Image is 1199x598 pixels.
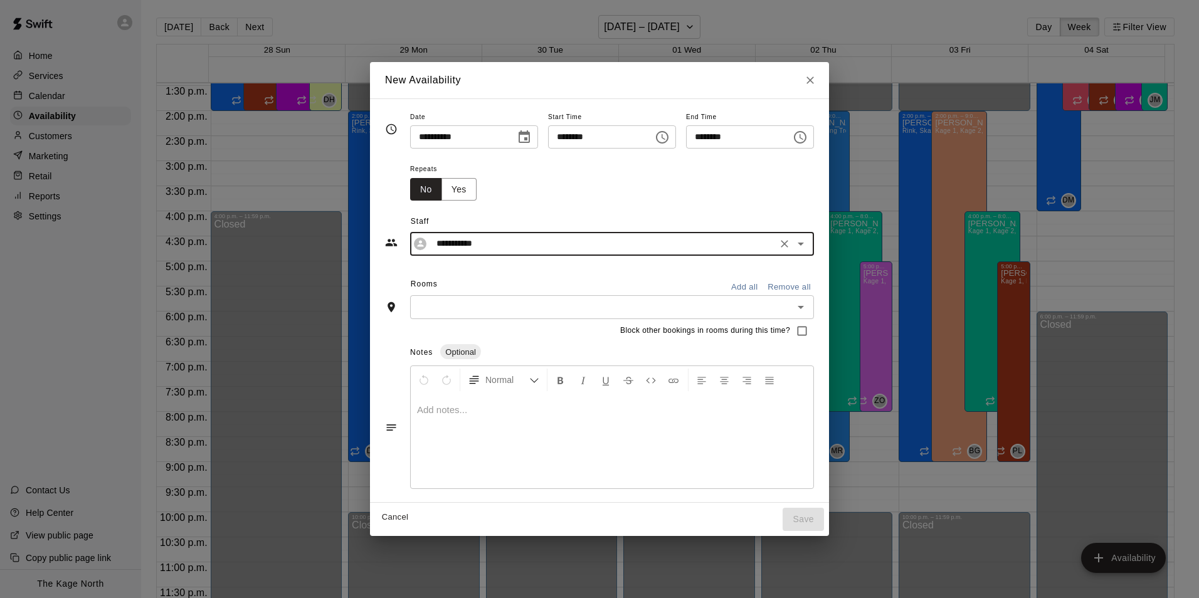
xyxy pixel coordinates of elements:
button: Redo [436,369,457,391]
button: Remove all [764,278,814,297]
svg: Staff [385,236,398,249]
span: Block other bookings in rooms during this time? [620,325,790,337]
span: Notes [410,348,433,357]
button: Clear [776,235,793,253]
button: Cancel [375,508,415,527]
button: Open [792,298,810,316]
button: Undo [413,369,435,391]
button: Format Underline [595,369,616,391]
button: Insert Code [640,369,662,391]
span: Optional [440,347,480,357]
button: Left Align [691,369,712,391]
svg: Rooms [385,301,398,313]
button: Format Bold [550,369,571,391]
button: Justify Align [759,369,780,391]
span: Repeats [410,161,487,178]
span: End Time [686,109,814,126]
svg: Timing [385,123,398,135]
button: Choose time, selected time is 8:00 PM [788,125,813,150]
div: outlined button group [410,178,477,201]
h6: New Availability [385,72,461,88]
button: Format Strikethrough [618,369,639,391]
span: Date [410,109,538,126]
button: Close [799,69,821,92]
span: Start Time [548,109,676,126]
button: Add all [724,278,764,297]
span: Normal [485,374,529,386]
button: Right Align [736,369,758,391]
span: Staff [411,212,814,232]
button: Open [792,235,810,253]
button: Format Italics [573,369,594,391]
button: Choose date, selected date is Oct 3, 2025 [512,125,537,150]
button: Center Align [714,369,735,391]
button: Insert Link [663,369,684,391]
button: Choose time, selected time is 5:00 PM [650,125,675,150]
span: Rooms [411,280,438,288]
svg: Notes [385,421,398,434]
button: No [410,178,442,201]
button: Formatting Options [463,369,544,391]
button: Yes [441,178,477,201]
